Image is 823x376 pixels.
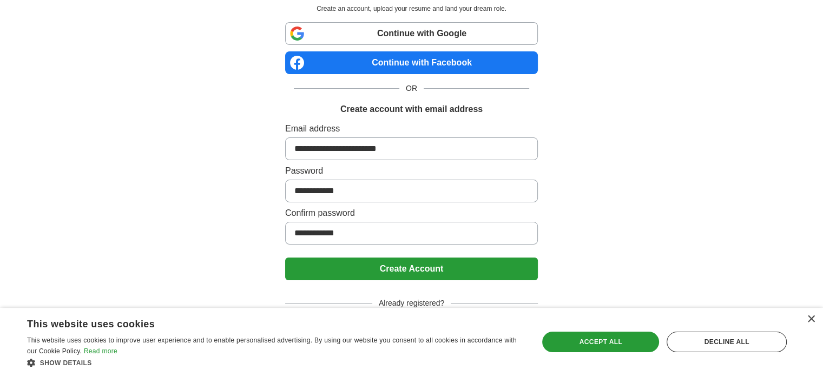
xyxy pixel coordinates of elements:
div: This website uses cookies [27,314,496,331]
div: Decline all [667,332,787,352]
button: Create Account [285,258,538,280]
span: OR [399,83,424,94]
div: Accept all [542,332,659,352]
a: Read more, opens a new window [84,347,117,355]
p: Create an account, upload your resume and land your dream role. [287,4,536,14]
label: Email address [285,122,538,135]
div: Close [807,315,815,324]
a: Continue with Google [285,22,538,45]
span: Already registered? [372,298,451,309]
label: Password [285,164,538,177]
span: This website uses cookies to improve user experience and to enable personalised advertising. By u... [27,337,517,355]
span: Show details [40,359,92,367]
label: Confirm password [285,207,538,220]
h1: Create account with email address [340,103,483,116]
a: Continue with Facebook [285,51,538,74]
div: Show details [27,357,523,368]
